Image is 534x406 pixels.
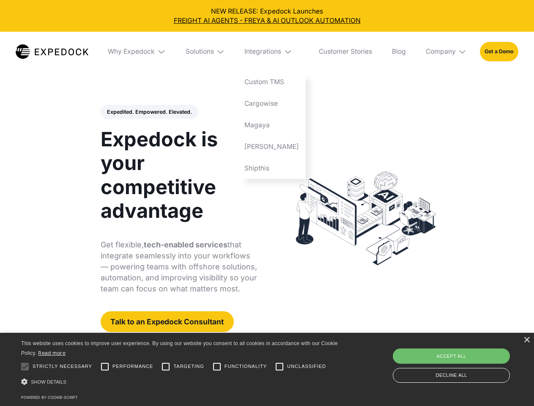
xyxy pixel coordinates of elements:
[101,127,257,222] h1: Expedock is your competitive advantage
[480,42,518,61] a: Get a Demo
[186,47,214,56] div: Solutions
[312,32,378,71] a: Customer Stories
[238,136,306,157] a: [PERSON_NAME]
[238,114,306,136] a: Magaya
[393,315,534,406] iframe: Chat Widget
[173,363,204,370] span: Targeting
[101,311,234,332] a: Talk to an Expedock Consultant
[426,47,456,56] div: Company
[244,47,281,56] div: Integrations
[7,7,528,25] div: NEW RELEASE: Expedock Launches
[31,379,66,384] span: Show details
[101,239,257,294] p: Get flexible, that integrate seamlessly into your workflows — powering teams with offshore soluti...
[238,32,306,71] div: Integrations
[287,363,326,370] span: Unclassified
[33,363,92,370] span: Strictly necessary
[238,71,306,179] nav: Integrations
[179,32,231,71] div: Solutions
[144,240,227,249] strong: tech-enabled services
[225,363,267,370] span: Functionality
[238,157,306,179] a: Shipthis
[112,363,153,370] span: Performance
[7,16,528,25] a: FREIGHT AI AGENTS - FREYA & AI OUTLOOK AUTOMATION
[38,350,66,356] a: Read more
[419,32,473,71] div: Company
[101,32,173,71] div: Why Expedock
[21,395,78,400] a: Powered by cookie-script
[238,93,306,115] a: Cargowise
[238,71,306,93] a: Custom TMS
[108,47,155,56] div: Why Expedock
[385,32,412,71] a: Blog
[21,376,341,388] div: Show details
[21,340,338,356] span: This website uses cookies to improve user experience. By using our website you consent to all coo...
